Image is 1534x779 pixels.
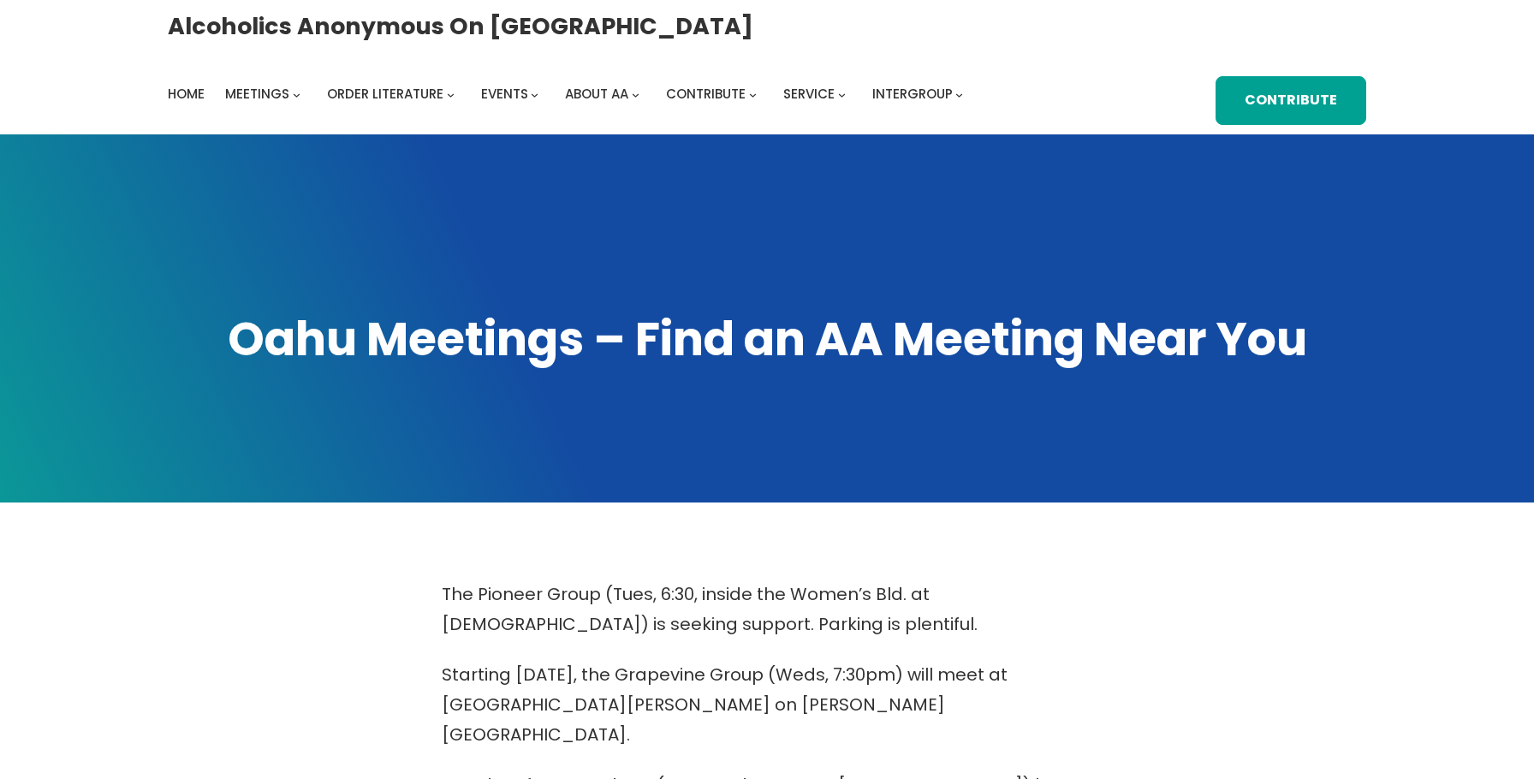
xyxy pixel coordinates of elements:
[293,91,300,98] button: Meetings submenu
[666,85,746,103] span: Contribute
[481,82,528,106] a: Events
[838,91,846,98] button: Service submenu
[225,82,289,106] a: Meetings
[666,82,746,106] a: Contribute
[481,85,528,103] span: Events
[632,91,639,98] button: About AA submenu
[442,580,1092,639] p: The Pioneer Group (Tues, 6:30, inside the Women’s Bld. at [DEMOGRAPHIC_DATA]) is seeking support....
[565,82,628,106] a: About AA
[1216,76,1366,125] a: Contribute
[225,85,289,103] span: Meetings
[168,82,969,106] nav: Intergroup
[783,85,835,103] span: Service
[447,91,455,98] button: Order Literature submenu
[442,660,1092,750] p: Starting [DATE], the Grapevine Group (Weds, 7:30pm) will meet at [GEOGRAPHIC_DATA][PERSON_NAME] o...
[168,85,205,103] span: Home
[565,85,628,103] span: About AA
[749,91,757,98] button: Contribute submenu
[327,85,443,103] span: Order Literature
[872,82,953,106] a: Intergroup
[168,82,205,106] a: Home
[783,82,835,106] a: Service
[955,91,963,98] button: Intergroup submenu
[531,91,538,98] button: Events submenu
[168,6,753,46] a: Alcoholics Anonymous on [GEOGRAPHIC_DATA]
[872,85,953,103] span: Intergroup
[168,308,1366,371] h1: Oahu Meetings – Find an AA Meeting Near You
